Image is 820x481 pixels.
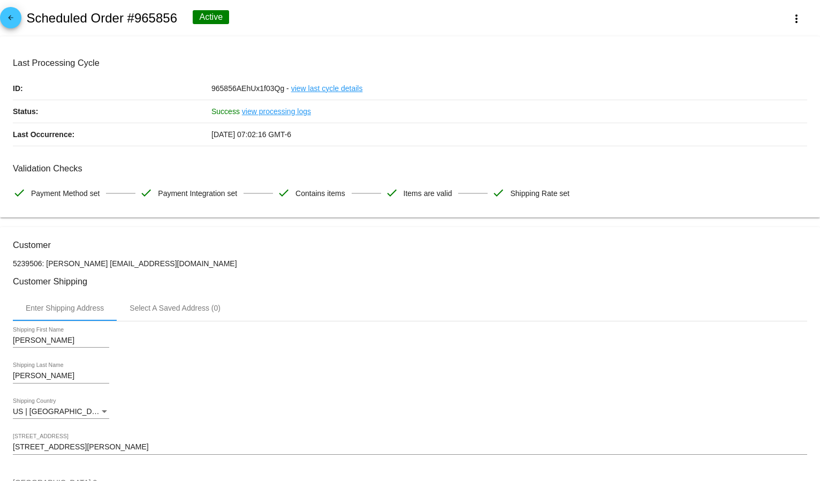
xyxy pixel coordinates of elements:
[211,130,291,139] span: [DATE] 07:02:16 GMT-6
[13,336,109,345] input: Shipping First Name
[130,304,221,312] div: Select A Saved Address (0)
[404,182,452,205] span: Items are valid
[13,407,108,416] span: US | [GEOGRAPHIC_DATA]
[26,11,177,26] h2: Scheduled Order #965856
[277,186,290,199] mat-icon: check
[13,123,211,146] p: Last Occurrence:
[13,443,807,452] input: Shipping Street 1
[13,276,807,287] h3: Customer Shipping
[13,259,807,268] p: 5239506: [PERSON_NAME] [EMAIL_ADDRESS][DOMAIN_NAME]
[4,14,17,27] mat-icon: arrow_back
[385,186,398,199] mat-icon: check
[140,186,153,199] mat-icon: check
[13,58,807,68] h3: Last Processing Cycle
[13,77,211,100] p: ID:
[13,100,211,123] p: Status:
[26,304,104,312] div: Enter Shipping Address
[242,100,311,123] a: view processing logs
[158,182,237,205] span: Payment Integration set
[193,10,229,24] div: Active
[13,372,109,380] input: Shipping Last Name
[13,408,109,416] mat-select: Shipping Country
[492,186,505,199] mat-icon: check
[510,182,570,205] span: Shipping Rate set
[31,182,100,205] span: Payment Method set
[291,77,363,100] a: view last cycle details
[13,163,807,174] h3: Validation Checks
[211,107,240,116] span: Success
[13,240,807,250] h3: Customer
[295,182,345,205] span: Contains items
[211,84,289,93] span: 965856AEhUx1f03Qg -
[13,186,26,199] mat-icon: check
[790,12,803,25] mat-icon: more_vert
